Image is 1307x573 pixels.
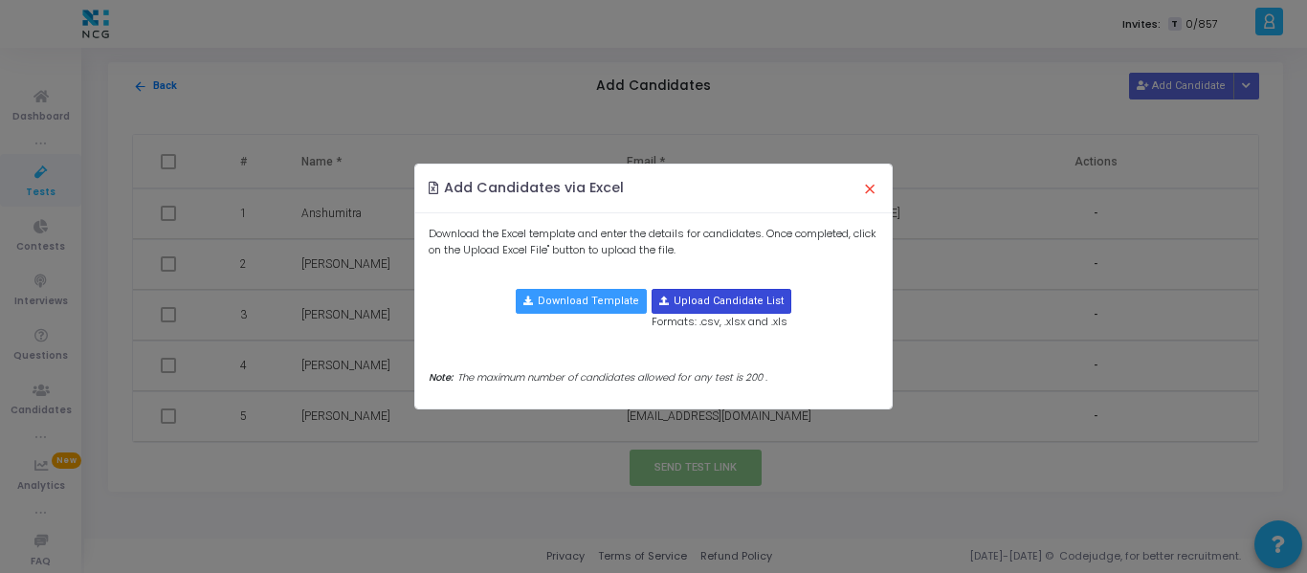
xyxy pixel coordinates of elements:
div: Formats: .csv, .xlsx and .xls [652,289,791,330]
span: The maximum number of candidates allowed for any test is 200 . [457,370,767,385]
button: Upload Candidate List [652,289,791,314]
span: Note: [429,370,453,385]
button: Close [850,167,890,209]
h4: Add Candidates via Excel [429,178,625,198]
button: Download Template [516,289,647,314]
p: Download the Excel template and enter the details for candidates. Once completed, click on the Up... [429,226,879,257]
